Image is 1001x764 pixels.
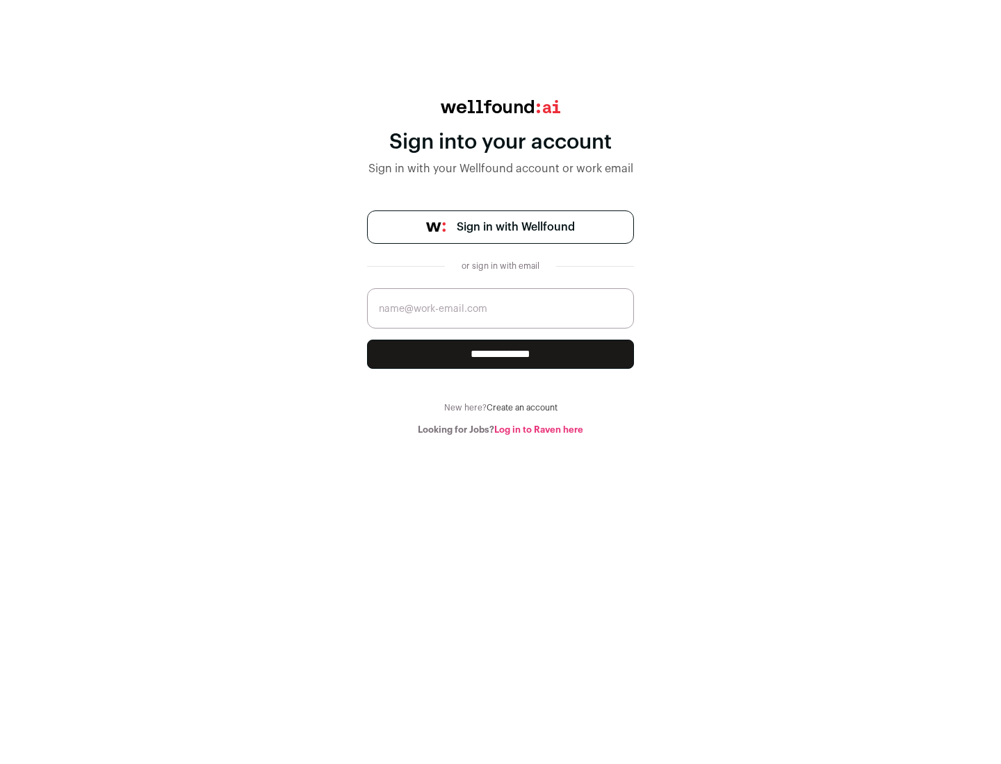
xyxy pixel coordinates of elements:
[367,424,634,435] div: Looking for Jobs?
[367,160,634,177] div: Sign in with your Wellfound account or work email
[487,404,558,412] a: Create an account
[457,219,575,235] span: Sign in with Wellfound
[494,425,583,434] a: Log in to Raven here
[441,100,560,113] img: wellfound:ai
[367,288,634,329] input: name@work-email.com
[367,130,634,155] div: Sign into your account
[367,402,634,413] div: New here?
[367,210,634,244] a: Sign in with Wellfound
[456,260,545,272] div: or sign in with email
[426,222,446,232] img: wellfound-symbol-flush-black-fb3c872781a75f747ccb3a119075da62bfe97bd399995f84a933054e44a575c4.png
